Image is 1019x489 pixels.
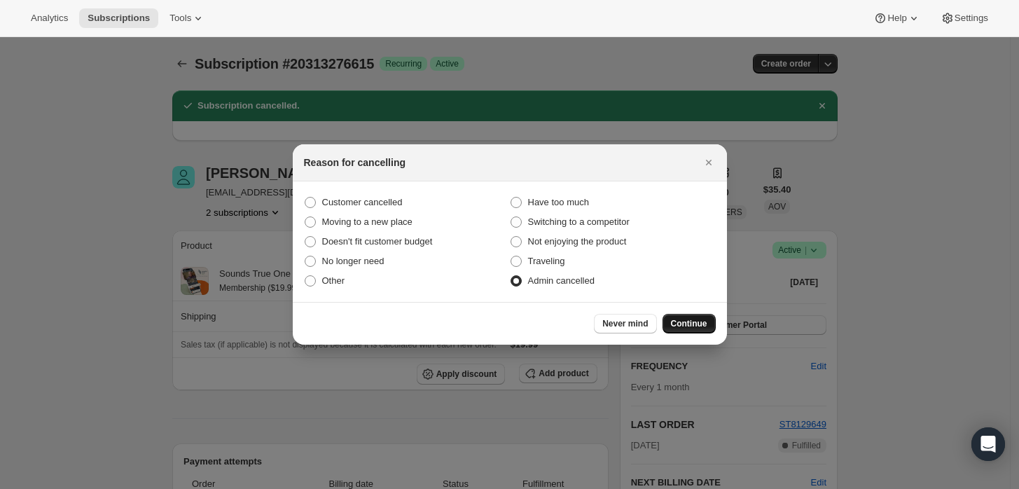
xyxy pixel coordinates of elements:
[932,8,997,28] button: Settings
[161,8,214,28] button: Tools
[88,13,150,24] span: Subscriptions
[528,275,595,286] span: Admin cancelled
[322,236,433,247] span: Doesn't fit customer budget
[594,314,656,333] button: Never mind
[671,318,707,329] span: Continue
[528,197,589,207] span: Have too much
[887,13,906,24] span: Help
[865,8,929,28] button: Help
[528,256,565,266] span: Traveling
[602,318,648,329] span: Never mind
[322,256,384,266] span: No longer need
[955,13,988,24] span: Settings
[528,216,630,227] span: Switching to a competitor
[663,314,716,333] button: Continue
[31,13,68,24] span: Analytics
[971,427,1005,461] div: Open Intercom Messenger
[322,216,413,227] span: Moving to a new place
[304,156,405,170] h2: Reason for cancelling
[322,197,403,207] span: Customer cancelled
[322,275,345,286] span: Other
[79,8,158,28] button: Subscriptions
[528,236,627,247] span: Not enjoying the product
[22,8,76,28] button: Analytics
[699,153,719,172] button: Close
[169,13,191,24] span: Tools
